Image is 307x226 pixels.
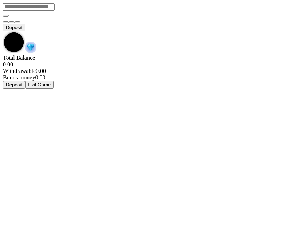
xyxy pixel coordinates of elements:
[6,25,22,30] span: Deposit
[3,61,304,68] div: 0.00
[3,15,9,17] button: play icon
[3,74,304,81] div: 0.00
[28,82,51,87] span: Exit Game
[25,42,36,53] img: reward-icon
[3,74,35,81] span: Bonus money
[3,68,36,74] span: Withdrawable
[3,21,9,23] button: close icon
[15,21,20,23] button: fullscreen icon
[3,3,55,11] input: Search
[3,24,25,31] button: Deposit
[3,55,304,89] div: Game menu content
[3,68,304,74] div: 0.00
[3,81,25,89] button: Deposit
[9,21,15,23] button: chevron-down icon
[3,55,304,68] div: Total Balance
[3,24,304,55] div: Game menu
[25,81,54,89] button: Exit Game
[6,82,22,87] span: Deposit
